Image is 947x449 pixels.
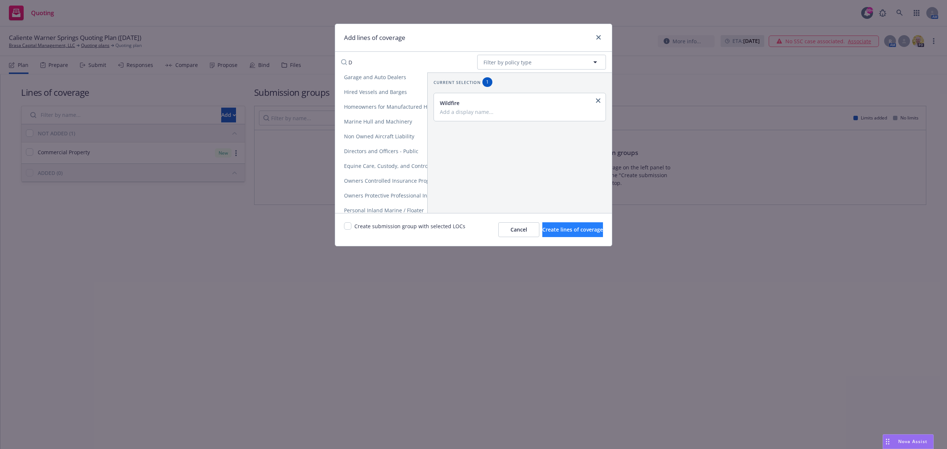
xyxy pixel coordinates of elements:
h1: Add lines of coverage [344,33,405,43]
div: Drag to move [883,435,892,449]
span: Create submission group with selected LOCs [354,222,465,237]
span: Hired Vessels and Barges [335,88,416,95]
span: Owners Protective Professional Indemnity (OPPI) [335,192,472,199]
input: Search lines of coverage... [337,55,471,70]
span: Personal Inland Marine / Floater [335,207,433,214]
span: Marine Hull and Machinery [335,118,421,125]
span: Create lines of coverage [542,226,603,233]
span: 1 [485,79,489,85]
span: Owners Controlled Insurance Program (OCIP) [335,177,465,184]
span: Current selection [434,79,481,85]
span: Filter by policy type [483,58,532,66]
a: close [594,33,603,42]
span: Non Owned Aircraft Liability [335,133,423,140]
div: Wildfire [440,99,598,107]
span: Cancel [510,226,527,233]
span: Nova Assist [898,438,927,445]
button: Create lines of coverage [542,222,603,237]
a: close [594,96,603,105]
button: Cancel [498,222,539,237]
span: Equine Care, Custody, and Control [335,162,438,169]
button: Filter by policy type [477,55,606,70]
span: Homeowners for Manufactured Home [335,103,447,110]
input: Add a display name... [440,108,598,115]
span: Garage and Auto Dealers [335,74,415,81]
span: Directors and Officers - Public [335,148,427,155]
button: Nova Assist [883,434,934,449]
